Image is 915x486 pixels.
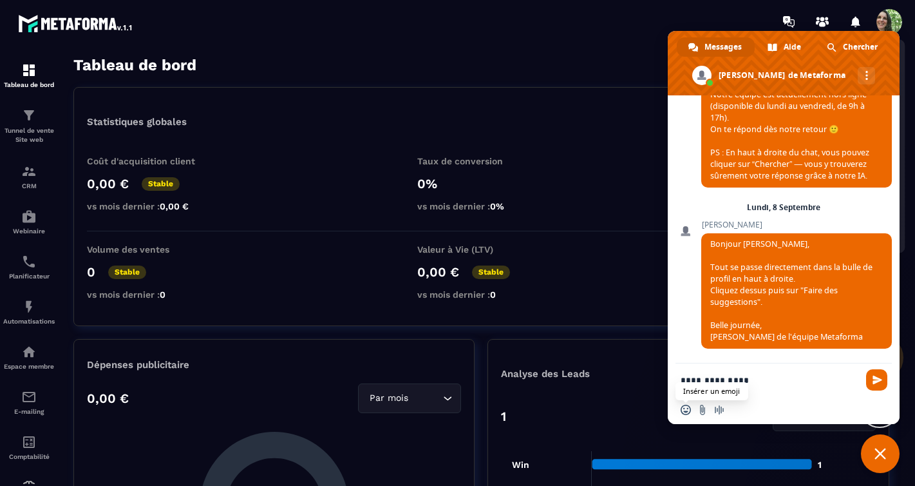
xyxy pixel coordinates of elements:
[21,299,37,315] img: automations
[501,409,506,424] p: 1
[756,37,814,57] div: Aide
[3,53,55,98] a: formationformationTableau de bord
[87,359,461,371] p: Dépenses publicitaire
[501,368,688,380] p: Analyse des Leads
[21,434,37,450] img: accountant
[472,266,510,279] p: Stable
[701,220,892,229] span: [PERSON_NAME]
[843,37,878,57] span: Chercher
[704,37,742,57] span: Messages
[3,408,55,415] p: E-mailing
[160,201,189,211] span: 0,00 €
[3,289,55,335] a: automationsautomationsAutomatisations
[677,37,755,57] div: Messages
[21,254,37,269] img: scheduler
[710,238,873,342] span: Bonjour [PERSON_NAME], Tout se passe directement dans la bulle de profil en haut à droite. Clique...
[3,81,55,88] p: Tableau de bord
[142,177,180,191] p: Stable
[714,405,724,415] span: Message audio
[417,156,546,166] p: Taux de conversion
[3,126,55,144] p: Tunnel de vente Site web
[366,391,411,405] span: Par mois
[87,391,129,406] p: 0,00 €
[681,405,691,415] span: Insérer un emoji
[815,37,891,57] div: Chercher
[710,77,869,181] span: Merci pour ton message ! Notre équipe est actuellement hors ligne (disponible du lundi au vendred...
[417,244,546,255] p: Valeur à Vie (LTV)
[21,209,37,224] img: automations
[512,460,529,470] tspan: Win
[3,453,55,460] p: Comptabilité
[3,228,55,235] p: Webinaire
[417,264,459,280] p: 0,00 €
[3,182,55,190] p: CRM
[681,374,858,386] textarea: Entrez votre message...
[3,363,55,370] p: Espace membre
[858,67,875,84] div: Autres canaux
[417,289,546,300] p: vs mois dernier :
[87,244,216,255] p: Volume des ventes
[3,425,55,470] a: accountantaccountantComptabilité
[87,156,216,166] p: Coût d'acquisition client
[358,384,461,413] div: Search for option
[3,154,55,199] a: formationformationCRM
[411,391,440,405] input: Search for option
[3,380,55,425] a: emailemailE-mailing
[87,116,187,128] p: Statistiques globales
[3,335,55,380] a: automationsautomationsEspace membre
[697,405,708,415] span: Envoyer un fichier
[861,434,900,473] div: Fermer le chat
[87,289,216,300] p: vs mois dernier :
[3,273,55,280] p: Planificateur
[108,266,146,279] p: Stable
[21,389,37,405] img: email
[3,318,55,325] p: Automatisations
[21,63,37,78] img: formation
[160,289,165,300] span: 0
[417,201,546,211] p: vs mois dernier :
[21,344,37,360] img: automations
[21,164,37,179] img: formation
[87,264,95,280] p: 0
[417,176,546,191] p: 0%
[866,369,887,391] span: Envoyer
[3,199,55,244] a: automationsautomationsWebinaire
[18,12,134,35] img: logo
[3,98,55,154] a: formationformationTunnel de vente Site web
[490,289,496,300] span: 0
[490,201,504,211] span: 0%
[73,56,196,74] h3: Tableau de bord
[3,244,55,289] a: schedulerschedulerPlanificateur
[87,176,129,191] p: 0,00 €
[21,108,37,123] img: formation
[784,37,801,57] span: Aide
[747,204,820,211] div: Lundi, 8 Septembre
[87,201,216,211] p: vs mois dernier :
